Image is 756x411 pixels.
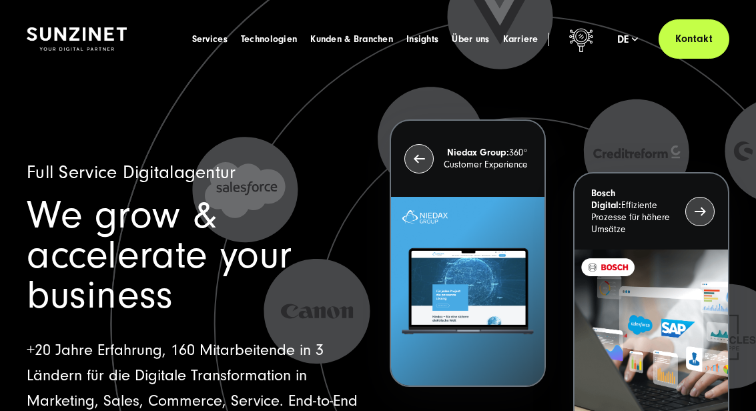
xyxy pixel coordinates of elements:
[591,187,678,236] p: Effiziente Prozesse für höhere Umsätze
[391,197,544,386] img: Letztes Projekt von Niedax. Ein Laptop auf dem die Niedax Website geöffnet ist, auf blauem Hinter...
[617,33,639,46] div: de
[27,27,127,51] img: SUNZINET Full Service Digital Agentur
[310,33,393,46] a: Kunden & Branchen
[27,195,366,316] h1: We grow & accelerate your business
[503,33,538,46] a: Karriere
[406,33,438,46] a: Insights
[192,33,228,46] a: Services
[591,188,621,211] strong: Bosch Digital:
[447,147,509,158] strong: Niedax Group:
[441,147,528,171] p: 360° Customer Experience
[659,19,729,59] a: Kontakt
[27,162,236,183] span: Full Service Digitalagentur
[390,119,546,387] button: Niedax Group:360° Customer Experience Letztes Projekt von Niedax. Ein Laptop auf dem die Niedax W...
[452,33,489,46] a: Über uns
[241,33,297,46] a: Technologien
